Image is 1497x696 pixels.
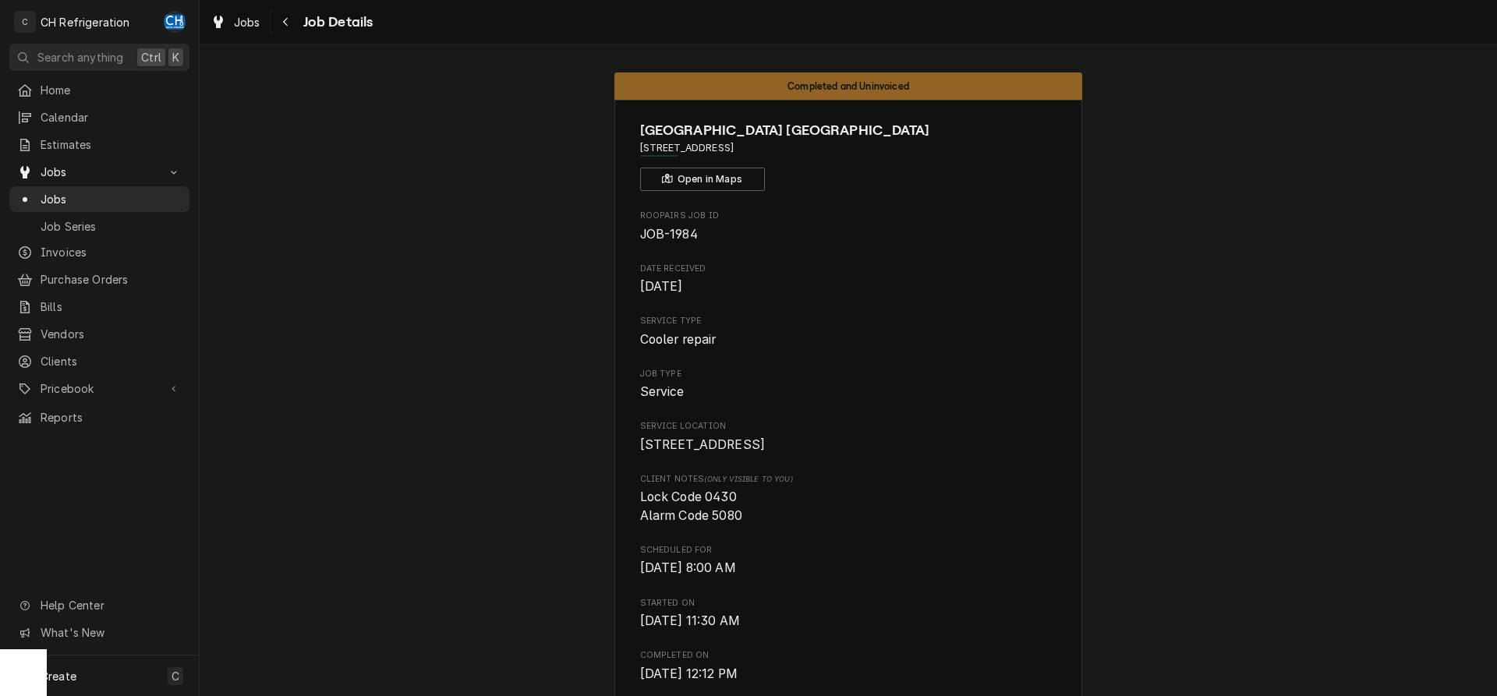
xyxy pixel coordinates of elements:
[640,597,1057,609] span: Started On
[41,597,180,613] span: Help Center
[41,353,182,369] span: Clients
[640,436,1057,454] span: Service Location
[640,597,1057,631] div: Started On
[274,9,299,34] button: Navigate back
[9,620,189,645] a: Go to What's New
[640,473,1057,486] span: Client Notes
[37,49,123,65] span: Search anything
[640,141,1057,155] span: Address
[41,14,130,30] div: CH Refrigeration
[41,271,182,288] span: Purchase Orders
[640,612,1057,631] span: Started On
[640,420,1057,433] span: Service Location
[640,649,1057,662] span: Completed On
[640,210,1057,222] span: Roopairs Job ID
[640,315,1057,348] div: Service Type
[640,437,766,452] span: [STREET_ADDRESS]
[640,227,698,242] span: JOB-1984
[41,136,182,153] span: Estimates
[640,559,1057,578] span: Scheduled For
[9,239,189,265] a: Invoices
[141,49,161,65] span: Ctrl
[640,368,1057,380] span: Job Type
[640,560,736,575] span: [DATE] 8:00 AM
[640,120,1057,191] div: Client Information
[614,72,1082,100] div: Status
[640,613,740,628] span: [DATE] 11:30 AM
[640,225,1057,244] span: Roopairs Job ID
[9,405,189,430] a: Reports
[9,267,189,292] a: Purchase Orders
[164,11,186,33] div: Chris Hiraga's Avatar
[640,210,1057,243] div: Roopairs Job ID
[9,376,189,401] a: Go to Pricebook
[41,624,180,641] span: What's New
[41,218,182,235] span: Job Series
[9,348,189,374] a: Clients
[299,12,373,33] span: Job Details
[640,168,765,191] button: Open in Maps
[9,132,189,157] a: Estimates
[640,263,1057,275] span: Date Received
[9,214,189,239] a: Job Series
[9,321,189,347] a: Vendors
[234,14,260,30] span: Jobs
[640,488,1057,525] span: [object Object]
[41,409,182,426] span: Reports
[640,649,1057,683] div: Completed On
[9,186,189,212] a: Jobs
[9,592,189,618] a: Go to Help Center
[9,104,189,130] a: Calendar
[640,665,1057,684] span: Completed On
[640,330,1057,349] span: Service Type
[41,244,182,260] span: Invoices
[640,120,1057,141] span: Name
[9,159,189,185] a: Go to Jobs
[640,473,1057,525] div: [object Object]
[640,277,1057,296] span: Date Received
[41,326,182,342] span: Vendors
[640,544,1057,556] span: Scheduled For
[640,332,717,347] span: Cooler repair
[9,294,189,320] a: Bills
[640,384,685,399] span: Service
[640,666,738,681] span: [DATE] 12:12 PM
[41,191,182,207] span: Jobs
[204,9,267,35] a: Jobs
[9,44,189,71] button: Search anythingCtrlK
[640,315,1057,327] span: Service Type
[164,11,186,33] div: CH
[640,263,1057,296] div: Date Received
[41,109,182,125] span: Calendar
[41,380,158,397] span: Pricebook
[41,82,182,98] span: Home
[704,475,792,483] span: (Only Visible to You)
[640,420,1057,454] div: Service Location
[640,544,1057,578] div: Scheduled For
[787,81,909,91] span: Completed and Uninvoiced
[14,11,36,33] div: C
[640,383,1057,401] span: Job Type
[640,279,683,294] span: [DATE]
[172,668,179,684] span: C
[41,299,182,315] span: Bills
[172,49,179,65] span: K
[640,489,742,523] span: Lock Code 0430 Alarm Code 5080
[41,670,76,683] span: Create
[640,368,1057,401] div: Job Type
[41,164,158,180] span: Jobs
[9,77,189,103] a: Home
